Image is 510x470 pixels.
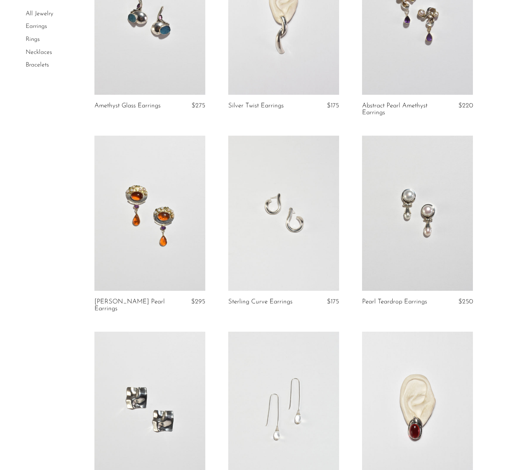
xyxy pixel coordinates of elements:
a: [PERSON_NAME] Pearl Earrings [94,298,167,313]
span: $220 [458,102,473,109]
a: Silver Twist Earrings [228,102,284,109]
a: Amethyst Glass Earrings [94,102,161,109]
span: $250 [458,298,473,305]
a: Bracelets [26,62,49,68]
span: $295 [191,298,205,305]
span: $175 [327,298,339,305]
a: Earrings [26,24,47,30]
a: Pearl Teardrop Earrings [362,298,427,305]
a: All Jewelry [26,11,53,17]
a: Sterling Curve Earrings [228,298,292,305]
a: Rings [26,36,40,42]
span: $175 [327,102,339,109]
span: $275 [192,102,205,109]
a: Abstract Pearl Amethyst Earrings [362,102,435,117]
a: Necklaces [26,49,52,55]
